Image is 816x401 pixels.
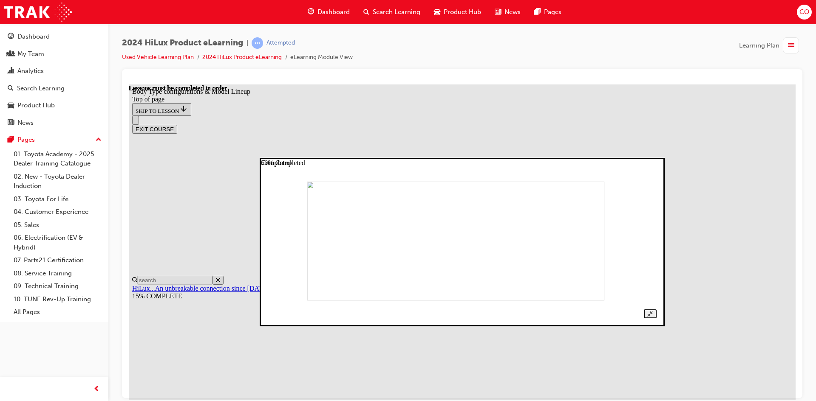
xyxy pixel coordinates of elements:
span: News [504,7,521,17]
div: 50% Completed [132,75,176,82]
span: list-icon [788,40,794,51]
span: guage-icon [8,33,14,41]
span: prev-icon [93,384,100,395]
span: news-icon [495,7,501,17]
span: Dashboard [317,7,350,17]
a: 04. Customer Experience [10,205,105,219]
button: Unzoom image [515,225,527,234]
a: pages-iconPages [527,3,568,21]
span: chart-icon [8,67,14,75]
span: car-icon [8,102,14,109]
span: Product Hub [444,7,481,17]
a: guage-iconDashboard [301,3,357,21]
a: 03. Toyota For Life [10,193,105,206]
a: 2024 HiLux Product eLearning [202,53,282,61]
span: Pages [544,7,561,17]
span: pages-icon [8,136,14,144]
span: up-icon [96,135,102,146]
a: Analytics [3,63,105,79]
a: All Pages [10,306,105,319]
span: | [246,38,248,48]
a: Dashboard [3,29,105,45]
span: Search Learning [373,7,420,17]
a: Search Learning [3,81,105,96]
a: 09. Technical Training [10,280,105,293]
span: 2024 HiLux Product eLearning [122,38,243,48]
span: pages-icon [534,7,541,17]
a: 07. Parts21 Certification [10,254,105,267]
div: My Team [17,49,44,59]
a: 08. Service Training [10,267,105,280]
a: news-iconNews [488,3,527,21]
div: News [17,118,34,128]
div: Attempted [266,39,295,47]
a: Product Hub [3,98,105,113]
a: My Team [3,46,105,62]
div: Pages [17,135,35,145]
a: 10. TUNE Rev-Up Training [10,293,105,306]
a: Used Vehicle Learning Plan [122,53,194,61]
button: Learning Plan [739,37,802,53]
a: 01. Toyota Academy - 2025 Dealer Training Catalogue [10,148,105,170]
button: Pages [3,132,105,148]
div: Search Learning [17,84,65,93]
span: people-icon [8,50,14,58]
a: 05. Sales [10,219,105,232]
span: learningRecordVerb_ATTEMPT-icon [252,37,263,49]
span: car-icon [434,7,440,17]
img: Trak [4,3,72,22]
span: CO [799,7,809,17]
a: News [3,115,105,131]
button: CO [797,5,812,20]
div: Analytics [17,66,44,76]
span: guage-icon [308,7,314,17]
span: search-icon [363,7,369,17]
button: DashboardMy TeamAnalyticsSearch LearningProduct HubNews [3,27,105,132]
a: 02. New - Toyota Dealer Induction [10,170,105,193]
div: Dashboard [17,32,50,42]
div: Product Hub [17,101,55,110]
a: 06. Electrification (EV & Hybrid) [10,231,105,254]
span: search-icon [8,85,14,93]
span: Learning Plan [739,41,779,50]
a: search-iconSearch Learning [357,3,427,21]
span: news-icon [8,119,14,127]
a: car-iconProduct Hub [427,3,488,21]
li: eLearning Module View [290,53,353,62]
